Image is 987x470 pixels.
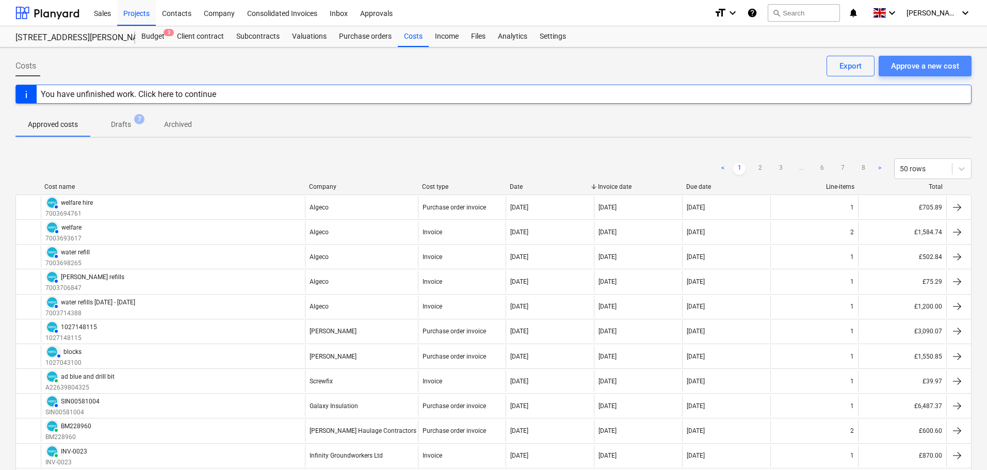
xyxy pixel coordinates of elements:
[45,395,59,408] div: Invoice has been synced with Xero and its status is currently AUTHORISED
[45,296,59,309] div: Invoice has been synced with Xero and its status is currently AUTHORISED
[754,163,766,175] a: Page 2
[687,328,705,335] div: [DATE]
[879,56,972,76] button: Approve a new cost
[135,26,171,47] a: Budget3
[850,229,854,236] div: 2
[510,402,528,410] div: [DATE]
[61,224,82,231] div: welfare
[63,348,82,355] div: blocks
[687,303,705,310] div: [DATE]
[47,297,57,307] img: xero.svg
[848,7,859,19] i: notifications
[687,253,705,261] div: [DATE]
[423,378,442,385] div: Invoice
[858,419,946,442] div: £600.60
[907,9,958,17] span: [PERSON_NAME]
[45,383,115,392] p: A22639804325
[230,26,286,47] div: Subcontracts
[850,378,854,385] div: 1
[687,427,705,434] div: [DATE]
[47,421,57,431] img: xero.svg
[47,446,57,457] img: xero.svg
[839,59,862,73] div: Export
[423,402,486,410] div: Purchase order invoice
[935,420,987,470] iframe: Chat Widget
[891,59,959,73] div: Approve a new cost
[733,163,746,175] a: Page 1 is your current page
[171,26,230,47] a: Client contract
[47,247,57,257] img: xero.svg
[850,353,854,360] div: 1
[598,253,617,261] div: [DATE]
[959,7,972,19] i: keyboard_arrow_down
[492,26,533,47] div: Analytics
[598,402,617,410] div: [DATE]
[47,222,57,233] img: xero.svg
[61,249,90,256] div: water refill
[47,396,57,407] img: xero.svg
[533,26,572,47] div: Settings
[774,163,787,175] a: Page 3
[45,270,59,284] div: Invoice has been synced with Xero and its status is currently AUTHORISED
[598,204,617,211] div: [DATE]
[45,433,91,442] p: BM228960
[423,452,442,459] div: Invoice
[310,253,329,261] div: Algeco
[44,183,301,190] div: Cost name
[687,378,705,385] div: [DATE]
[310,328,357,335] div: [PERSON_NAME]
[61,448,87,455] div: INV-0023
[850,303,854,310] div: 1
[61,273,124,281] div: [PERSON_NAME] refills
[45,320,59,334] div: Invoice has been synced with Xero and its status is currently AUTHORISED
[135,26,171,47] div: Budget
[47,272,57,282] img: xero.svg
[850,402,854,410] div: 1
[687,353,705,360] div: [DATE]
[598,427,617,434] div: [DATE]
[423,303,442,310] div: Invoice
[510,353,528,360] div: [DATE]
[510,427,528,434] div: [DATE]
[850,204,854,211] div: 1
[858,246,946,268] div: £502.84
[598,353,617,360] div: [DATE]
[423,427,486,434] div: Purchase order invoice
[164,119,192,130] p: Archived
[45,284,124,293] p: 7003706847
[686,183,766,190] div: Due date
[747,7,757,19] i: Knowledge base
[858,395,946,417] div: £6,487.37
[61,423,91,430] div: BM228960
[598,229,617,236] div: [DATE]
[45,359,82,367] p: 1027043100
[510,328,528,335] div: [DATE]
[398,26,429,47] a: Costs
[850,427,854,434] div: 2
[134,114,144,124] span: 7
[41,89,216,99] div: You have unfinished work. Click here to continue
[795,163,807,175] a: ...
[333,26,398,47] a: Purchase orders
[850,278,854,285] div: 1
[45,309,135,318] p: 7003714388
[45,419,59,433] div: Invoice has been synced with Xero and its status is currently PAID
[858,445,946,467] div: £870.00
[47,371,57,382] img: xero.svg
[423,204,486,211] div: Purchase order invoice
[687,278,705,285] div: [DATE]
[510,303,528,310] div: [DATE]
[858,270,946,293] div: £75.29
[45,458,87,467] p: INV-0023
[286,26,333,47] a: Valuations
[15,60,36,72] span: Costs
[850,452,854,459] div: 1
[510,452,528,459] div: [DATE]
[423,328,486,335] div: Purchase order invoice
[310,303,329,310] div: Algeco
[510,278,528,285] div: [DATE]
[310,378,333,385] div: Screwfix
